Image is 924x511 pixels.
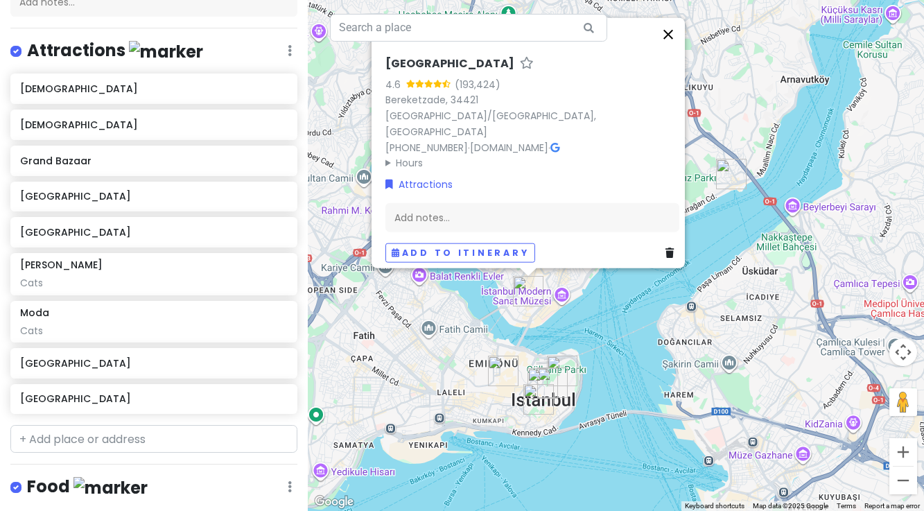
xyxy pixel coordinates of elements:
div: Cats [20,324,288,337]
div: Topkapı Palace [547,356,577,386]
span: Map data ©2025 Google [753,502,828,510]
button: Zoom out [889,467,917,494]
h6: [GEOGRAPHIC_DATA] [20,357,288,370]
button: Zoom in [889,438,917,466]
div: Basilica Cistern [528,368,558,399]
a: Attractions [385,176,453,191]
div: Radisson Blu Bosphorus Hotel, Istanbul [716,159,747,189]
h6: [DEMOGRAPHIC_DATA] [20,83,288,95]
h6: [PERSON_NAME] [20,259,103,271]
div: (193,424) [455,76,500,92]
button: Map camera controls [889,338,917,366]
a: [PHONE_NUMBER] [385,140,468,154]
a: [DOMAIN_NAME] [470,140,548,154]
div: Cats [20,277,288,289]
h6: Moda [20,306,49,319]
div: 4.6 [385,76,406,92]
div: Galata Tower [513,276,543,306]
img: marker [73,477,148,499]
div: The Blue Mosque [523,384,554,415]
h4: Food [27,476,148,499]
h4: Attractions [27,40,203,62]
h6: [GEOGRAPHIC_DATA] [20,190,288,202]
img: Google [311,493,357,511]
input: + Add place or address [10,425,297,453]
a: Report a map error [864,502,920,510]
div: Add notes... [385,202,679,232]
div: · · [385,56,679,171]
button: Add to itinerary [385,243,535,263]
a: Open this area in Google Maps (opens a new window) [311,493,357,511]
summary: Hours [385,155,679,171]
img: marker [129,41,203,62]
input: Search a place [330,14,607,42]
h6: [GEOGRAPHIC_DATA] [20,226,288,239]
a: Delete place [665,245,679,260]
button: Keyboard shortcuts [685,501,744,511]
button: Close [652,17,685,51]
h6: [GEOGRAPHIC_DATA] [20,392,288,405]
button: Drag Pegman onto the map to open Street View [889,388,917,416]
i: Google Maps [550,142,559,152]
div: Hagia Sophia Grand Mosque [537,367,568,398]
h6: [GEOGRAPHIC_DATA] [385,56,514,71]
a: Terms (opens in new tab) [837,502,856,510]
h6: [DEMOGRAPHIC_DATA] [20,119,288,131]
div: Grand Bazaar [488,356,518,386]
h6: Grand Bazaar [20,155,288,167]
a: Bereketzade, 34421 [GEOGRAPHIC_DATA]/[GEOGRAPHIC_DATA], [GEOGRAPHIC_DATA] [385,92,596,138]
a: Star place [520,56,534,71]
